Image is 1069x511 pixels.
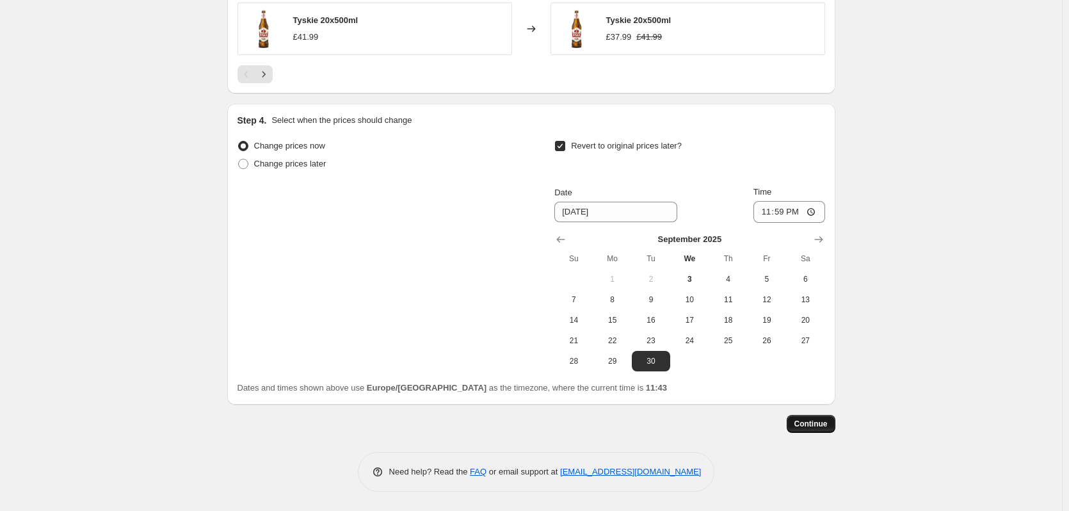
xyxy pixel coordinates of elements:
button: Thursday September 4 2025 [709,269,747,289]
span: 16 [637,315,665,325]
span: 14 [559,315,588,325]
button: Next [255,65,273,83]
button: Wednesday September 17 2025 [670,310,709,330]
span: 28 [559,356,588,366]
button: Show next month, October 2025 [810,231,828,248]
img: beer-tyskie-20x500ml-22747010793669_80x.png [245,10,283,48]
span: 2 [637,274,665,284]
span: Mo [599,254,627,264]
span: 15 [599,315,627,325]
span: 20 [791,315,819,325]
button: Saturday September 27 2025 [786,330,824,351]
input: 12:00 [753,201,825,223]
button: Tuesday September 2 2025 [632,269,670,289]
span: 9 [637,295,665,305]
button: Sunday September 28 2025 [554,351,593,371]
button: Friday September 19 2025 [748,310,786,330]
span: Change prices later [254,159,326,168]
button: Tuesday September 30 2025 [632,351,670,371]
span: We [675,254,703,264]
span: Dates and times shown above use as the timezone, where the current time is [237,383,668,393]
span: 6 [791,274,819,284]
span: 4 [714,274,742,284]
span: Su [559,254,588,264]
th: Friday [748,248,786,269]
button: Saturday September 20 2025 [786,310,824,330]
span: 23 [637,336,665,346]
input: 9/3/2025 [554,202,677,222]
span: or email support at [486,467,560,476]
span: Sa [791,254,819,264]
span: 13 [791,295,819,305]
a: [EMAIL_ADDRESS][DOMAIN_NAME] [560,467,701,476]
button: Monday September 1 2025 [593,269,632,289]
button: Saturday September 13 2025 [786,289,824,310]
span: Date [554,188,572,197]
button: Tuesday September 23 2025 [632,330,670,351]
button: Wednesday September 10 2025 [670,289,709,310]
div: £41.99 [293,31,319,44]
span: 27 [791,336,819,346]
span: 21 [559,336,588,346]
nav: Pagination [237,65,273,83]
button: Monday September 29 2025 [593,351,632,371]
span: Time [753,187,771,197]
a: FAQ [470,467,486,476]
span: 5 [753,274,781,284]
span: Tyskie 20x500ml [606,15,671,25]
b: Europe/[GEOGRAPHIC_DATA] [367,383,486,393]
button: Thursday September 25 2025 [709,330,747,351]
span: 30 [637,356,665,366]
span: 19 [753,315,781,325]
span: 18 [714,315,742,325]
button: Tuesday September 9 2025 [632,289,670,310]
th: Saturday [786,248,824,269]
span: 3 [675,274,703,284]
button: Thursday September 18 2025 [709,310,747,330]
button: Sunday September 21 2025 [554,330,593,351]
button: Sunday September 14 2025 [554,310,593,330]
span: Need help? Read the [389,467,470,476]
span: 10 [675,295,703,305]
span: 17 [675,315,703,325]
p: Select when the prices should change [271,114,412,127]
button: Monday September 22 2025 [593,330,632,351]
span: Tyskie 20x500ml [293,15,358,25]
b: 11:43 [646,383,667,393]
th: Tuesday [632,248,670,269]
button: Monday September 15 2025 [593,310,632,330]
th: Monday [593,248,632,269]
button: Monday September 8 2025 [593,289,632,310]
th: Sunday [554,248,593,269]
strike: £41.99 [636,31,662,44]
button: Friday September 5 2025 [748,269,786,289]
span: 7 [559,295,588,305]
span: 11 [714,295,742,305]
span: Th [714,254,742,264]
button: Friday September 26 2025 [748,330,786,351]
span: Change prices now [254,141,325,150]
span: 8 [599,295,627,305]
img: beer-tyskie-20x500ml-22747010793669_80x.png [558,10,596,48]
button: Friday September 12 2025 [748,289,786,310]
span: 26 [753,336,781,346]
th: Thursday [709,248,747,269]
span: 22 [599,336,627,346]
button: Wednesday September 24 2025 [670,330,709,351]
div: £37.99 [606,31,632,44]
button: Show previous month, August 2025 [552,231,570,248]
span: Fr [753,254,781,264]
span: Revert to original prices later? [571,141,682,150]
span: 29 [599,356,627,366]
span: 25 [714,336,742,346]
button: Saturday September 6 2025 [786,269,824,289]
span: 1 [599,274,627,284]
span: 24 [675,336,703,346]
span: Continue [794,419,828,429]
button: Today Wednesday September 3 2025 [670,269,709,289]
span: 12 [753,295,781,305]
h2: Step 4. [237,114,267,127]
button: Thursday September 11 2025 [709,289,747,310]
th: Wednesday [670,248,709,269]
span: Tu [637,254,665,264]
